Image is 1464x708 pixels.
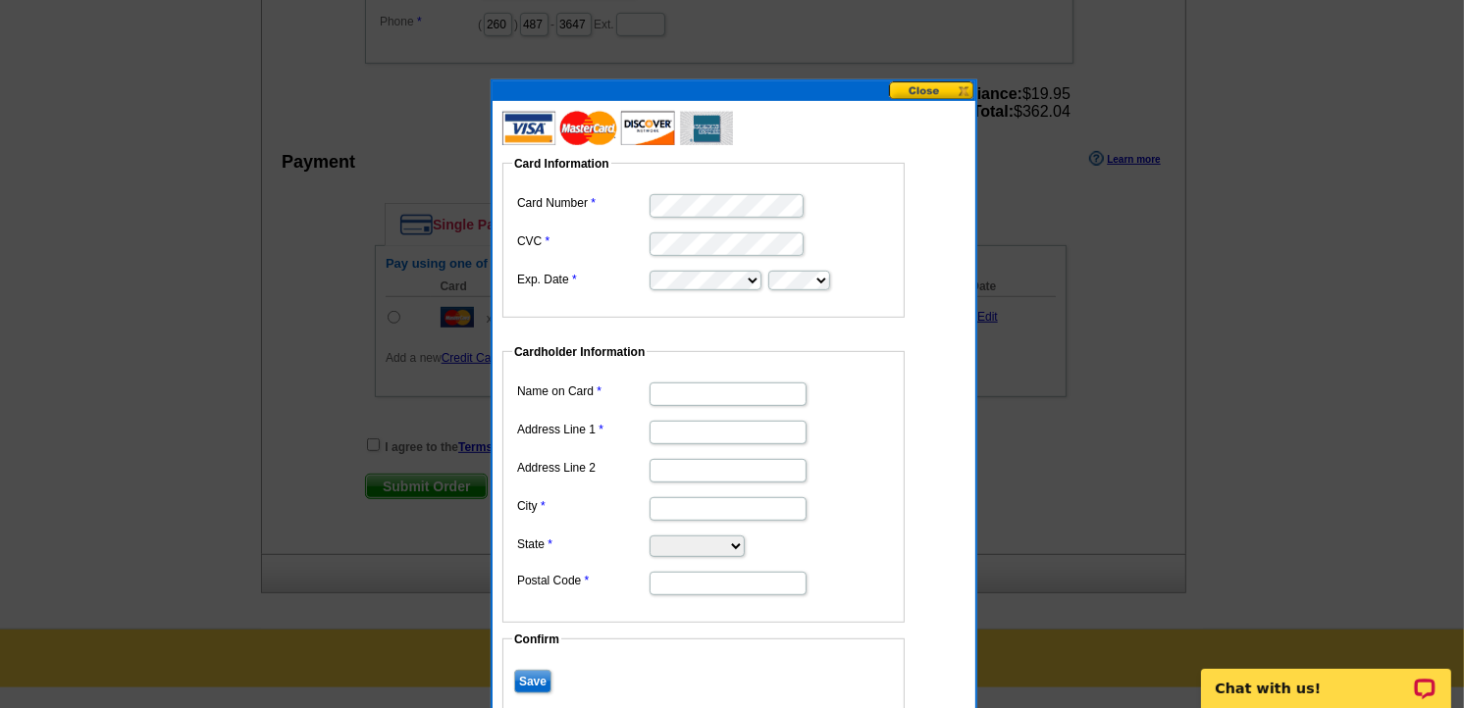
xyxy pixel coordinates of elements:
label: Exp. Date [517,271,648,288]
input: Save [514,670,551,693]
label: CVC [517,232,648,250]
label: Address Line 2 [517,459,648,477]
legend: Confirm [512,631,561,648]
label: State [517,535,648,553]
img: acceptedCards.gif [502,111,733,145]
label: Card Number [517,194,648,212]
label: Address Line 1 [517,421,648,438]
iframe: LiveChat chat widget [1188,646,1464,708]
legend: Cardholder Information [512,343,647,361]
legend: Card Information [512,155,611,173]
label: City [517,497,648,515]
label: Name on Card [517,382,648,400]
label: Postal Code [517,572,648,589]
